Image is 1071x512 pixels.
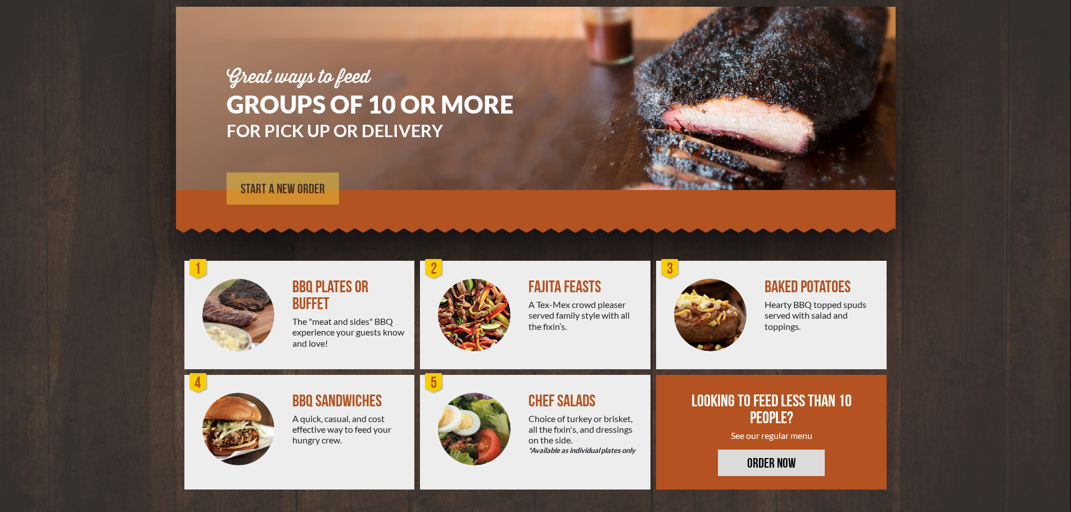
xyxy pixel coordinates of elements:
[227,173,339,205] a: START A NEW ORDER
[690,393,854,427] div: LOOKING TO FEED LESS THAN 10 PEOPLE?
[292,393,405,410] div: BBQ SANDWICHES
[423,258,445,280] div: 2
[227,92,547,116] h1: GROUPS OF 10 OR MORE
[528,413,641,456] div: Choice of turkey or brisket, all the fixin's, and dressings on the side.
[227,69,547,87] div: Great ways to feed
[528,299,641,332] div: A Tex-Mex crowd pleaser served family style with all the fixin’s.
[765,279,878,296] div: BAKED POTATOES
[528,279,641,296] div: FAJITA FEASTS
[202,279,275,351] img: PEJ-BBQ-Buffet.png
[438,279,510,351] img: PEJ-Fajitas.png
[292,316,405,348] div: The "meat and sides" BBQ experience your guests know and love!
[718,450,825,476] a: ORDER NOW
[202,393,275,465] img: PEJ-BBQ-Sandwich.png
[674,279,747,351] img: PEJ-Baked-Potato.png
[423,372,445,395] div: 5
[438,393,510,465] img: Salad-Circle.png
[690,430,854,441] div: See our regular menu
[292,279,405,312] div: BBQ PLATES OR BUFFET
[528,393,641,410] div: CHEF SALADS
[187,372,210,395] div: 4
[528,445,641,456] em: *Available as individual plates only
[187,258,210,280] div: 1
[659,258,681,280] div: 3
[765,299,878,332] div: Hearty BBQ topped spuds served with salad and toppings.
[241,183,325,196] span: START A NEW ORDER
[292,413,405,446] div: A quick, casual, and cost effective way to feed your hungry crew.
[227,122,547,139] h3: FOR PICK UP OR DELIVERY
